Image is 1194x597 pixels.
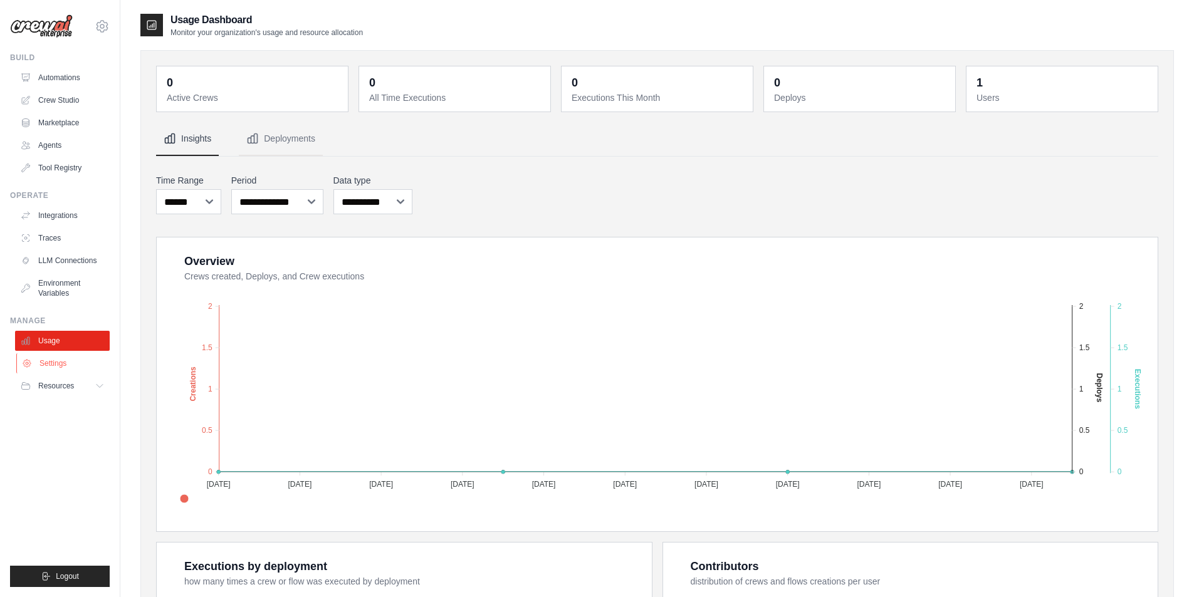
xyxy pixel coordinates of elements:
[15,135,110,155] a: Agents
[15,205,110,226] a: Integrations
[15,68,110,88] a: Automations
[184,252,234,270] div: Overview
[369,91,543,104] dt: All Time Executions
[15,90,110,110] a: Crew Studio
[691,558,759,575] div: Contributors
[16,353,111,373] a: Settings
[170,13,363,28] h2: Usage Dashboard
[1118,425,1128,434] tspan: 0.5
[10,14,73,38] img: Logo
[288,480,312,489] tspan: [DATE]
[239,122,323,156] button: Deployments
[977,74,983,91] div: 1
[1079,467,1084,475] tspan: 0
[207,480,231,489] tspan: [DATE]
[156,122,1158,156] nav: Tabs
[1079,301,1084,310] tspan: 2
[691,575,1143,588] dt: distribution of crews and flows creations per user
[184,270,1143,283] dt: Crews created, Deploys, and Crew executions
[1079,384,1084,393] tspan: 1
[15,331,110,351] a: Usage
[167,74,173,91] div: 0
[38,381,74,391] span: Resources
[333,174,413,187] label: Data type
[15,376,110,396] button: Resources
[10,53,110,63] div: Build
[1118,467,1122,475] tspan: 0
[15,228,110,248] a: Traces
[1118,343,1128,351] tspan: 1.5
[451,480,474,489] tspan: [DATE]
[15,251,110,271] a: LLM Connections
[1020,480,1044,489] tspan: [DATE]
[369,480,393,489] tspan: [DATE]
[208,384,212,393] tspan: 1
[167,91,340,104] dt: Active Crews
[208,301,212,310] tspan: 2
[156,174,221,187] label: Time Range
[1118,301,1122,310] tspan: 2
[202,343,212,351] tspan: 1.5
[15,113,110,133] a: Marketplace
[938,480,962,489] tspan: [DATE]
[56,571,79,581] span: Logout
[1095,373,1104,402] text: Deploys
[184,575,637,588] dt: how many times a crew or flow was executed by deployment
[774,74,780,91] div: 0
[15,273,110,303] a: Environment Variables
[156,122,219,156] button: Insights
[369,74,375,91] div: 0
[857,480,881,489] tspan: [DATE]
[170,28,363,38] p: Monitor your organization's usage and resource allocation
[776,480,800,489] tspan: [DATE]
[10,316,110,326] div: Manage
[208,467,212,475] tspan: 0
[1079,343,1090,351] tspan: 1.5
[231,174,323,187] label: Period
[532,480,556,489] tspan: [DATE]
[1133,368,1142,408] text: Executions
[202,425,212,434] tspan: 0.5
[10,190,110,200] div: Operate
[613,480,637,489] tspan: [DATE]
[694,480,718,489] tspan: [DATE]
[572,91,745,104] dt: Executions This Month
[572,74,578,91] div: 0
[184,558,327,575] div: Executions by deployment
[10,566,110,587] button: Logout
[774,91,948,104] dt: Deploys
[1079,425,1090,434] tspan: 0.5
[189,366,197,401] text: Creations
[15,158,110,178] a: Tool Registry
[1118,384,1122,393] tspan: 1
[977,91,1150,104] dt: Users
